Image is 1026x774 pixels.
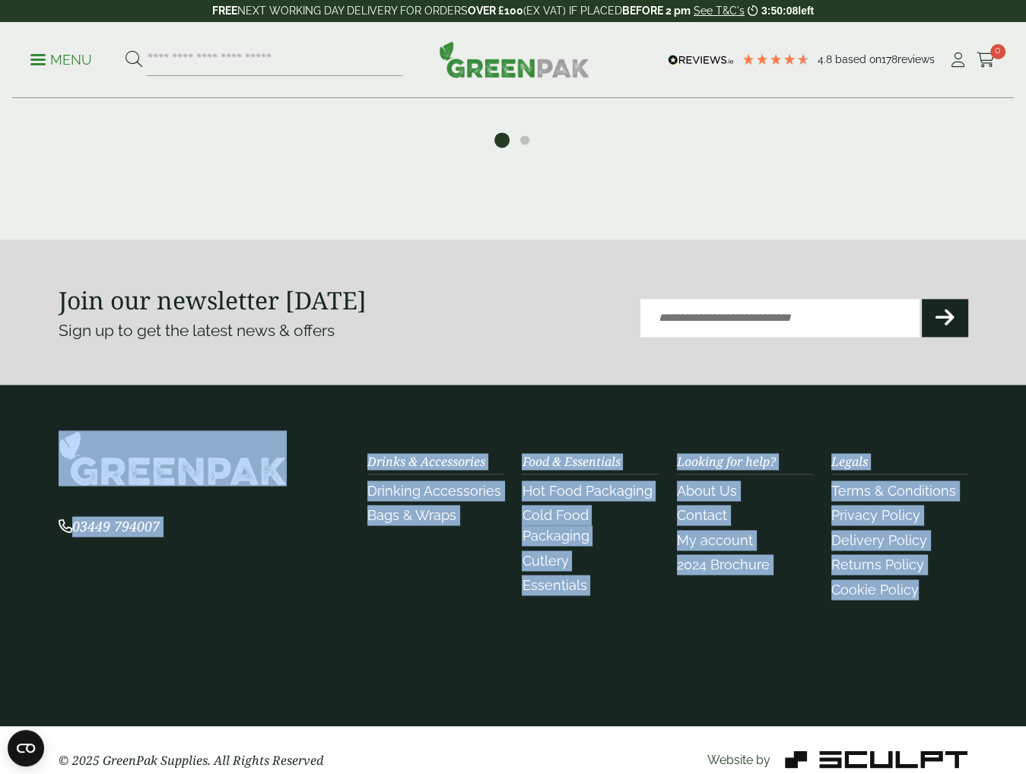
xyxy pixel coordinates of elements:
[831,582,919,598] a: Cookie Policy
[622,5,691,17] strong: BEFORE 2 pm
[785,750,967,768] img: Sculpt
[694,5,745,17] a: See T&C's
[522,507,589,544] a: Cold Food Packaging
[707,752,770,766] span: Website by
[494,132,510,148] button: 1 of 2
[990,44,1005,59] span: 0
[831,557,924,573] a: Returns Policy
[798,5,814,17] span: left
[30,51,92,66] a: Menu
[59,284,367,316] strong: Join our newsletter [DATE]
[517,132,532,148] button: 2 of 2
[948,52,967,68] i: My Account
[367,507,456,523] a: Bags & Wraps
[677,557,770,573] a: 2024 Brochure
[831,507,920,523] a: Privacy Policy
[897,53,935,65] span: reviews
[881,53,897,65] span: 178
[668,55,734,65] img: REVIEWS.io
[30,51,92,69] p: Menu
[677,483,737,499] a: About Us
[468,5,523,17] strong: OVER £100
[59,750,350,769] p: © 2025 GreenPak Supplies. All Rights Reserved
[8,730,44,766] button: Open CMP widget
[212,5,237,17] strong: FREE
[522,553,568,569] a: Cutlery
[367,483,501,499] a: Drinking Accessories
[977,49,996,71] a: 0
[59,517,160,535] span: 03449 794007
[761,5,798,17] span: 3:50:08
[835,53,881,65] span: Based on
[522,577,586,593] a: Essentials
[59,430,287,486] img: GreenPak Supplies
[831,483,956,499] a: Terms & Conditions
[522,483,652,499] a: Hot Food Packaging
[59,319,468,343] p: Sign up to get the latest news & offers
[818,53,835,65] span: 4.8
[977,52,996,68] i: Cart
[742,52,810,66] div: 4.78 Stars
[439,41,589,78] img: GreenPak Supplies
[831,532,927,548] a: Delivery Policy
[677,507,727,523] a: Contact
[677,532,753,548] a: My account
[59,520,160,535] a: 03449 794007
